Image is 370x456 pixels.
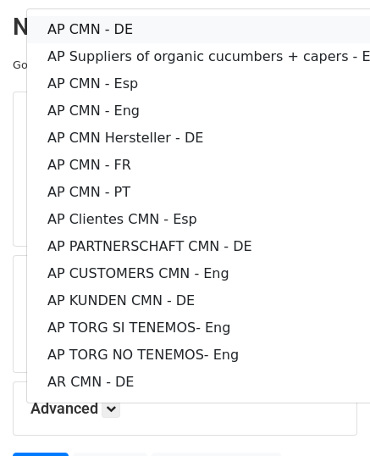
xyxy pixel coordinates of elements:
iframe: Chat Widget [285,375,370,456]
h2: New Campaign [13,13,357,42]
div: Chat-Widget [285,375,370,456]
small: Google Sheet: [13,58,215,71]
h5: Advanced [30,399,340,418]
